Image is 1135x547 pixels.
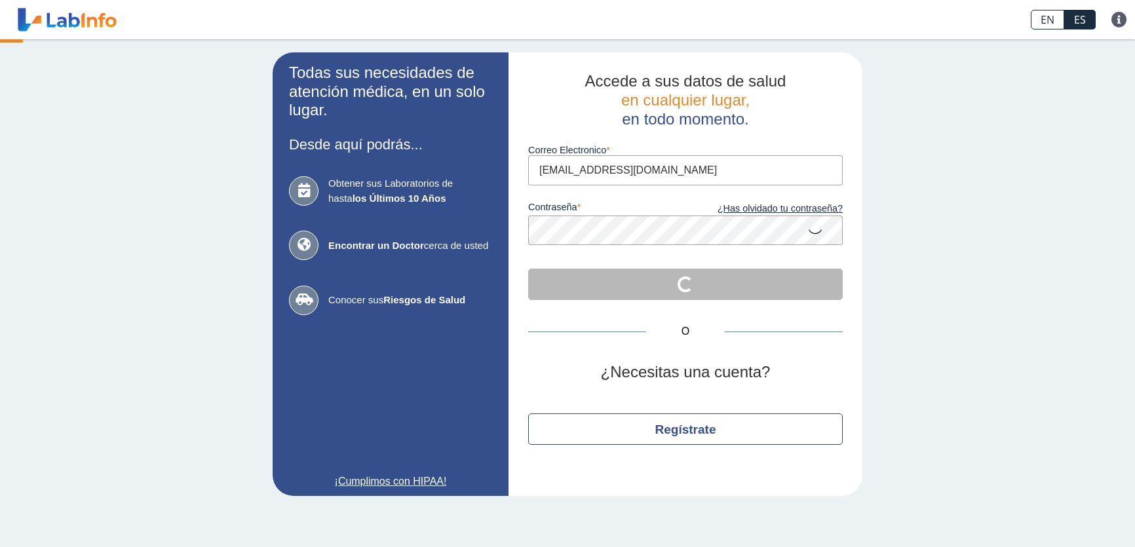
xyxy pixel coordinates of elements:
span: Accede a sus datos de salud [585,72,786,90]
b: los Últimos 10 Años [353,193,446,204]
a: ES [1064,10,1096,29]
h3: Desde aquí podrás... [289,136,492,153]
label: contraseña [528,202,685,216]
h2: ¿Necesitas una cuenta? [528,363,843,382]
label: Correo Electronico [528,145,843,155]
b: Riesgos de Salud [383,294,465,305]
a: ¿Has olvidado tu contraseña? [685,202,843,216]
span: O [646,324,725,339]
span: en cualquier lugar, [621,91,750,109]
a: EN [1031,10,1064,29]
span: cerca de usted [328,238,492,254]
span: en todo momento. [622,110,748,128]
button: Regístrate [528,413,843,445]
span: Obtener sus Laboratorios de hasta [328,176,492,206]
a: ¡Cumplimos con HIPAA! [289,474,492,489]
h2: Todas sus necesidades de atención médica, en un solo lugar. [289,64,492,120]
b: Encontrar un Doctor [328,240,424,251]
span: Conocer sus [328,293,492,308]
